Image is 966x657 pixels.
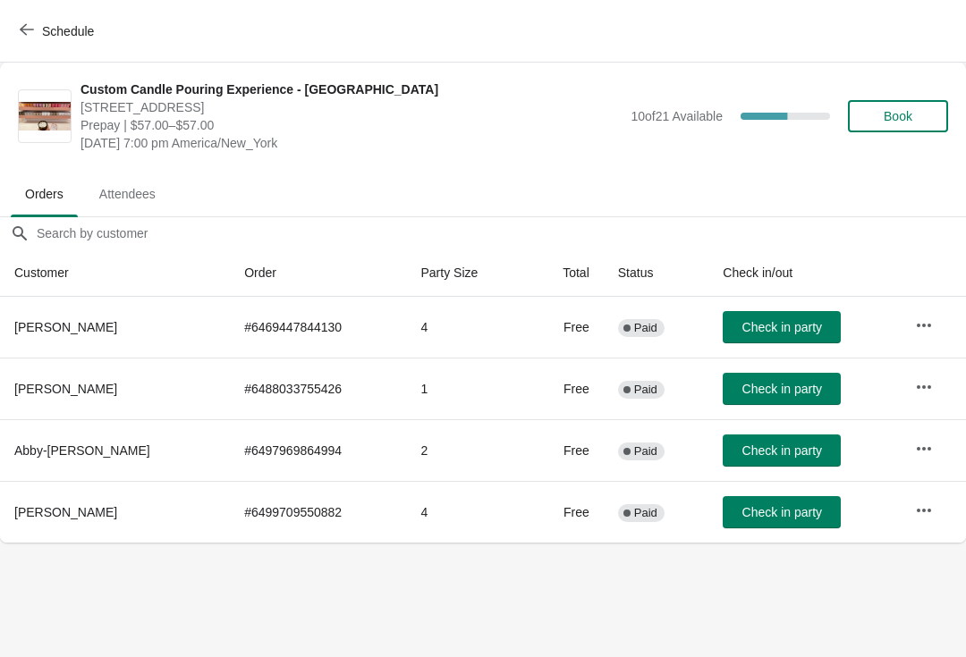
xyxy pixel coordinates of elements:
span: Book [884,109,912,123]
input: Search by customer [36,217,966,249]
img: Custom Candle Pouring Experience - Fort Lauderdale [19,102,71,131]
span: Check in party [742,443,822,458]
td: Free [527,481,604,543]
span: Abby-[PERSON_NAME] [14,443,150,458]
button: Check in party [723,434,841,467]
span: Paid [634,383,657,397]
span: Custom Candle Pouring Experience - [GEOGRAPHIC_DATA] [80,80,622,98]
span: Paid [634,444,657,459]
span: 10 of 21 Available [631,109,723,123]
span: [STREET_ADDRESS] [80,98,622,116]
td: Free [527,358,604,419]
td: Free [527,297,604,358]
th: Total [527,249,604,297]
span: Schedule [42,24,94,38]
td: 4 [407,481,527,543]
th: Check in/out [708,249,901,297]
th: Party Size [407,249,527,297]
td: 2 [407,419,527,481]
td: 1 [407,358,527,419]
button: Check in party [723,496,841,528]
td: # 6497969864994 [230,419,406,481]
span: Check in party [742,320,822,334]
span: Check in party [742,505,822,519]
td: # 6499709550882 [230,481,406,543]
span: Check in party [742,382,822,396]
span: [PERSON_NAME] [14,382,117,396]
span: Orders [11,178,78,210]
td: 4 [407,297,527,358]
td: # 6469447844130 [230,297,406,358]
span: [PERSON_NAME] [14,320,117,334]
span: [PERSON_NAME] [14,505,117,519]
td: # 6488033755426 [230,358,406,419]
span: Attendees [85,178,170,210]
button: Check in party [723,311,841,343]
th: Status [604,249,709,297]
td: Free [527,419,604,481]
span: Paid [634,321,657,335]
button: Book [848,100,948,132]
span: Prepay | $57.00–$57.00 [80,116,622,134]
span: [DATE] 7:00 pm America/New_York [80,134,622,152]
button: Check in party [723,373,841,405]
span: Paid [634,506,657,520]
button: Schedule [9,15,108,47]
th: Order [230,249,406,297]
